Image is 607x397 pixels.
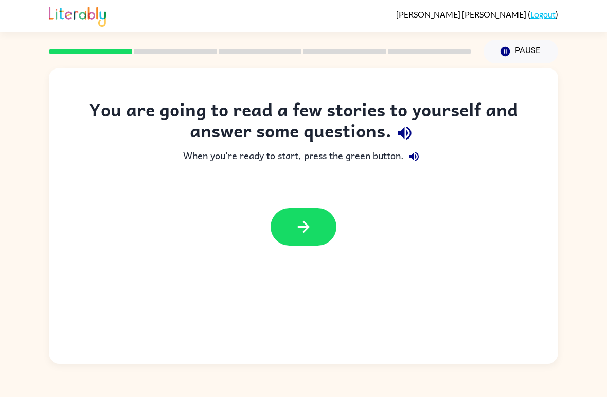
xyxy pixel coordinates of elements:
div: You are going to read a few stories to yourself and answer some questions. [69,99,538,146]
button: Pause [484,40,558,63]
span: [PERSON_NAME] [PERSON_NAME] [396,9,528,19]
div: ( ) [396,9,558,19]
a: Logout [530,9,556,19]
img: Literably [49,4,106,27]
div: When you're ready to start, press the green button. [69,146,538,167]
